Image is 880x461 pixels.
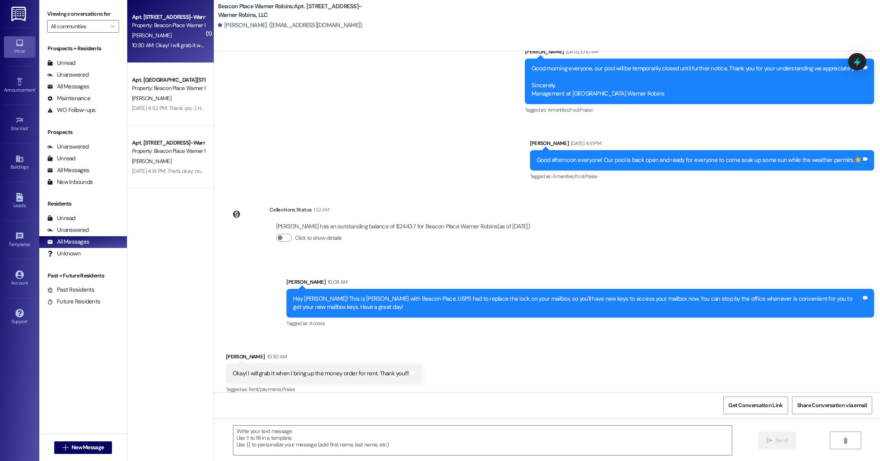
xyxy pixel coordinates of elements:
[552,173,574,180] span: Amenities ,
[71,443,104,452] span: New Message
[110,23,115,29] i: 
[792,397,872,414] button: Share Conversation via email
[226,384,422,395] div: Tagged as:
[47,8,119,20] label: Viewing conversations for
[47,238,89,246] div: All Messages
[47,214,75,222] div: Unread
[54,441,112,454] button: New Message
[39,44,127,53] div: Prospects + Residents
[132,147,205,155] div: Property: Beacon Place Warner Robins
[276,222,530,231] div: [PERSON_NAME] has an outstanding balance of $2443.7 for Beacon Place Warner Robins (as of [DATE])
[4,230,35,251] a: Templates •
[51,20,106,33] input: All communities
[585,173,598,180] span: Praise
[47,71,89,79] div: Unanswered
[47,286,95,294] div: Past Residents
[269,206,312,214] div: Collections Status
[532,64,862,98] div: Good morning everyone, our pool will be temporarily closed until further notice. Thank you for yo...
[309,320,325,327] span: Access
[47,143,89,151] div: Unanswered
[569,139,601,147] div: [DATE] 4:41 PM
[47,59,75,67] div: Unread
[47,226,89,234] div: Unanswered
[233,369,409,378] div: Okay! I will grab it when I bring up the money order for rent. Thank you!!!
[47,94,90,103] div: Maintenance
[286,278,874,289] div: [PERSON_NAME]
[530,171,874,182] div: Tagged as:
[132,167,654,174] div: [DATE] 4:14 PM: That's okay, no worries! We completely understand! Thank you for being such a won...
[569,107,579,113] span: Pool ,
[282,386,295,393] span: Praise
[579,107,592,113] span: Praise
[62,444,68,451] i: 
[47,250,81,258] div: Unknown
[47,178,93,186] div: New Inbounds
[728,401,783,410] span: Get Conversation Link
[132,139,205,147] div: Apt. [STREET_ADDRESS]-Warner Robins, LLC
[4,191,35,212] a: Leads
[47,154,75,163] div: Unread
[132,21,205,29] div: Property: Beacon Place Warner Robins
[35,86,36,92] span: •
[218,2,375,19] b: Beacon Place Warner Robins: Apt. [STREET_ADDRESS]-Warner Robins, LLC
[797,401,867,410] span: Share Conversation via email
[548,107,570,113] span: Amenities ,
[218,21,363,29] div: [PERSON_NAME]. ([EMAIL_ADDRESS][DOMAIN_NAME])
[326,278,348,286] div: 10:08 AM
[39,200,127,208] div: Residents
[574,173,585,180] span: Pool ,
[132,42,319,49] div: 10:30 AM: Okay! I will grab it when I bring up the money order for rent. Thank you!!!
[775,436,788,444] span: Send
[132,95,171,102] span: [PERSON_NAME]
[4,307,35,328] a: Support
[132,105,258,112] div: [DATE] 4:52 PM: Thank you :) Have a wonderful evening!
[132,84,205,92] div: Property: Beacon Place Warner Robins
[39,272,127,280] div: Past + Future Residents
[39,128,127,136] div: Prospects
[132,76,205,84] div: Apt. [GEOGRAPHIC_DATA][STREET_ADDRESS]-Warner Robins, LLC
[11,7,27,21] img: ResiDesk Logo
[4,36,35,57] a: Inbox
[564,48,599,56] div: [DATE] 10:10 AM
[286,318,874,329] div: Tagged as:
[758,432,796,449] button: Send
[249,386,282,393] span: Rent/payments ,
[30,241,31,246] span: •
[28,125,29,130] span: •
[766,437,772,444] i: 
[295,234,341,242] label: Click to show details
[265,353,287,361] div: 10:30 AM
[537,156,862,164] div: Good afternoon everyone! Our pool is back open and ready for everyone to come soak up some sun wh...
[47,83,89,91] div: All Messages
[842,437,848,444] i: 
[530,139,874,150] div: [PERSON_NAME]
[312,206,329,214] div: 1:52 AM
[525,104,874,116] div: Tagged as:
[132,158,171,165] span: [PERSON_NAME]
[4,268,35,289] a: Account
[47,298,100,306] div: Future Residents
[293,295,862,312] div: Hey [PERSON_NAME]! This is [PERSON_NAME] with Beacon Place. USPS had to replace the lock on your ...
[4,114,35,135] a: Site Visit •
[47,166,89,174] div: All Messages
[47,106,95,114] div: WO Follow-ups
[723,397,788,414] button: Get Conversation Link
[132,32,171,39] span: [PERSON_NAME]
[132,13,205,21] div: Apt. [STREET_ADDRESS]-Warner Robins, LLC
[4,152,35,173] a: Buildings
[525,48,874,59] div: [PERSON_NAME]
[226,353,422,364] div: [PERSON_NAME]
